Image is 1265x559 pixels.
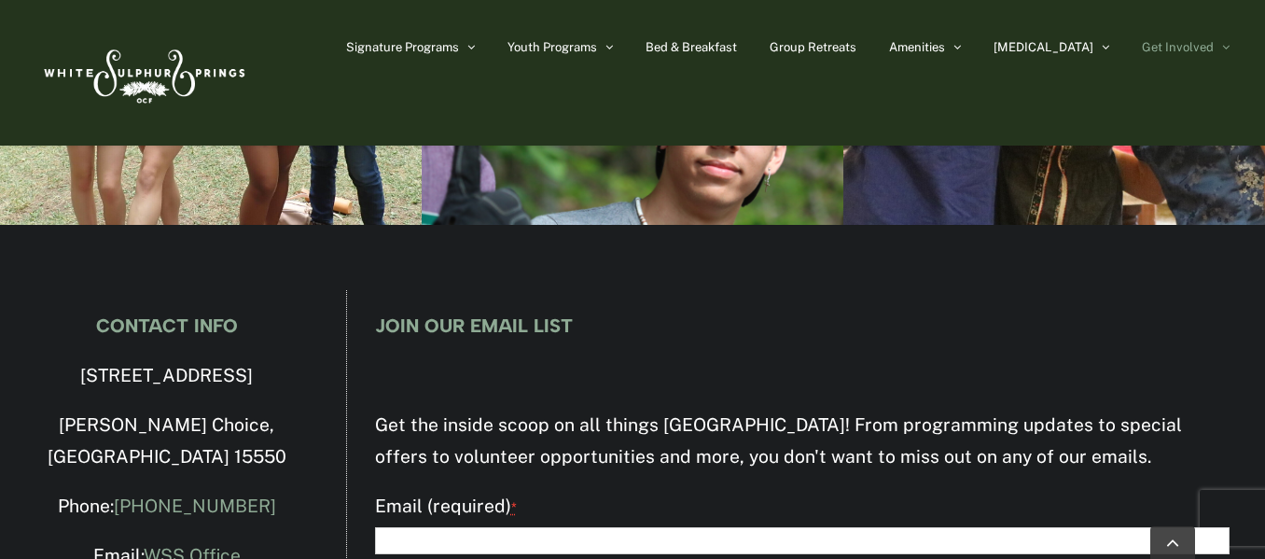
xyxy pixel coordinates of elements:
a: [PHONE_NUMBER] [114,496,276,516]
span: Signature Programs [346,41,459,53]
span: Youth Programs [507,41,597,53]
span: Group Retreats [770,41,856,53]
p: Get the inside scoop on all things [GEOGRAPHIC_DATA]! From programming updates to special offers ... [375,410,1230,473]
img: White Sulphur Springs Logo [35,29,250,117]
span: Bed & Breakfast [646,41,737,53]
p: Phone: [35,491,299,523]
h4: JOIN OUR EMAIL LIST [375,315,1230,336]
abbr: required [511,499,517,515]
p: [PERSON_NAME] Choice, [GEOGRAPHIC_DATA] 15550 [35,410,299,473]
h4: CONTACT INFO [35,315,299,336]
span: [MEDICAL_DATA] [994,41,1093,53]
label: Email (required) [375,491,1230,524]
span: Get Involved [1142,41,1214,53]
span: Amenities [889,41,945,53]
p: [STREET_ADDRESS] [35,360,299,392]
